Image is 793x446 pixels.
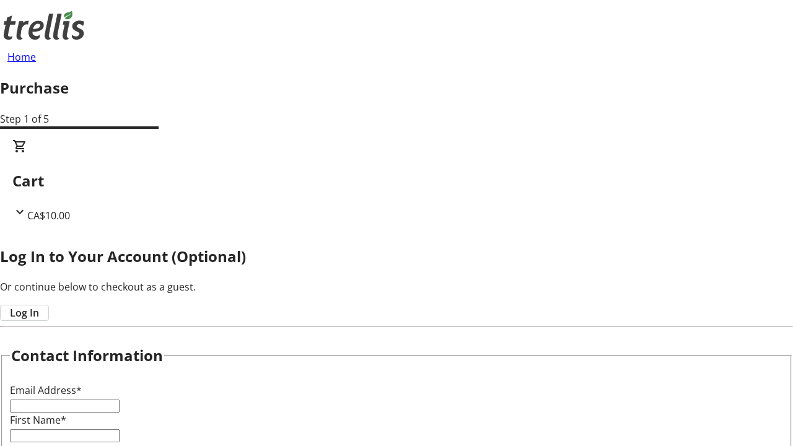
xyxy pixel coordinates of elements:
[10,413,66,427] label: First Name*
[10,305,39,320] span: Log In
[10,383,82,397] label: Email Address*
[12,170,781,192] h2: Cart
[27,209,70,222] span: CA$10.00
[12,139,781,223] div: CartCA$10.00
[11,344,163,367] h2: Contact Information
